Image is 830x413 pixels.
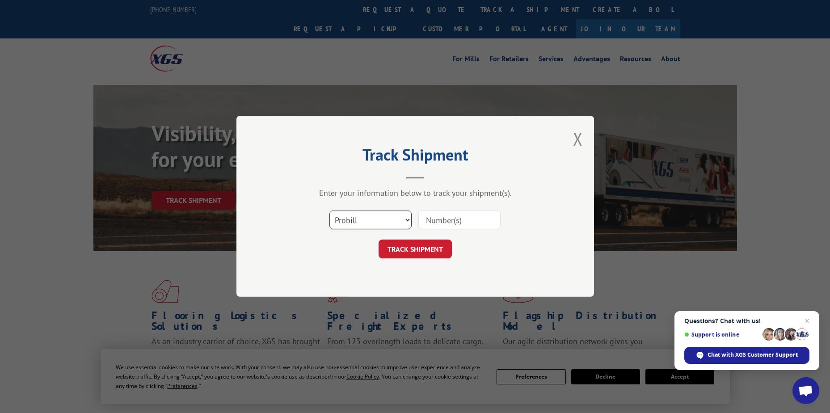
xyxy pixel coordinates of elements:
[684,347,809,364] div: Chat with XGS Customer Support
[802,316,813,326] span: Close chat
[708,351,798,359] span: Chat with XGS Customer Support
[281,148,549,165] h2: Track Shipment
[684,317,809,324] span: Questions? Chat with us!
[379,240,452,259] button: TRACK SHIPMENT
[418,211,501,230] input: Number(s)
[792,377,819,404] div: Open chat
[684,331,759,338] span: Support is online
[281,188,549,198] div: Enter your information below to track your shipment(s).
[573,127,583,151] button: Close modal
